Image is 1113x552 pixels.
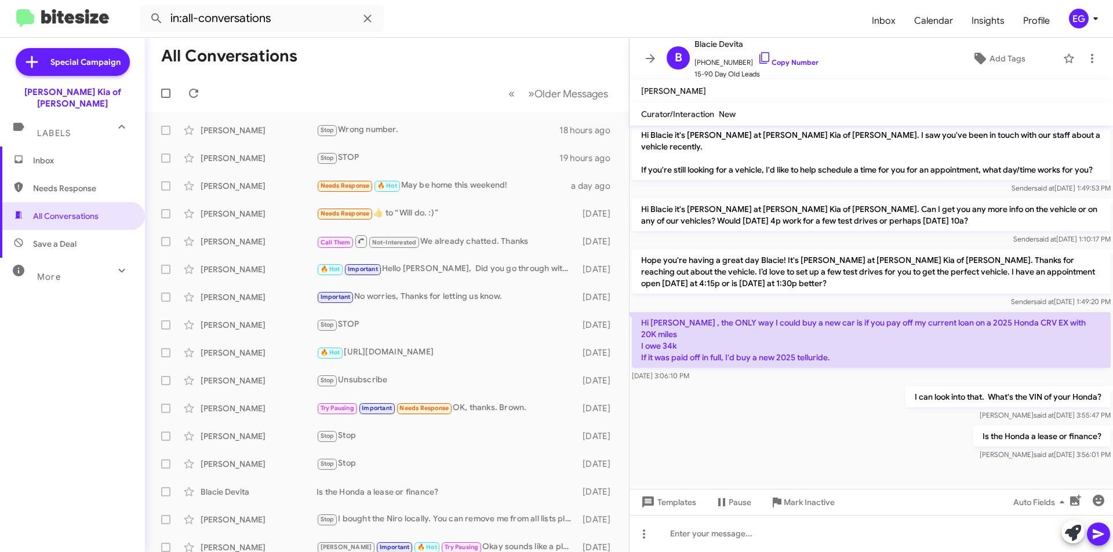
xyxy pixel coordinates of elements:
span: [PERSON_NAME] [641,86,706,96]
span: Try Pausing [445,543,478,551]
div: [DATE] [577,486,620,498]
div: [DATE] [577,403,620,414]
div: [PERSON_NAME] [201,514,317,525]
div: [PERSON_NAME] [201,208,317,220]
span: Blacie Devita [694,37,819,51]
div: [PERSON_NAME] [201,458,317,470]
a: Profile [1014,4,1059,38]
div: [PERSON_NAME] [201,264,317,275]
div: OK, thanks. Brown. [317,401,577,415]
span: Call Them [321,239,351,246]
div: [DATE] [577,208,620,220]
span: Auto Fields [1013,492,1069,513]
span: 🔥 Hot [321,265,340,273]
div: a day ago [571,180,620,192]
div: [PERSON_NAME] [201,152,317,164]
div: [DATE] [577,514,620,525]
span: Curator/Interaction [641,109,714,119]
span: [DATE] 3:06:10 PM [632,371,689,380]
span: said at [1034,411,1054,419]
p: Hi [PERSON_NAME] , the ONLY way I could buy a new car is if you pay off my current loan on a 2025... [632,312,1111,368]
span: Stop [321,460,334,467]
span: Pause [729,492,751,513]
span: New [719,109,736,119]
div: [PERSON_NAME] [201,430,317,442]
span: Templates [639,492,696,513]
button: Pause [705,492,761,513]
div: EG [1069,9,1089,28]
div: [PERSON_NAME] [201,125,317,136]
h1: All Conversations [161,47,297,65]
span: 🔥 Hot [417,543,437,551]
span: Insights [962,4,1014,38]
div: [PERSON_NAME] [201,403,317,414]
span: said at [1034,450,1054,459]
div: 18 hours ago [559,125,620,136]
span: Save a Deal [33,238,77,250]
p: Hi Blacie it's [PERSON_NAME] at [PERSON_NAME] Kia of [PERSON_NAME]. Can I get you any more info o... [632,199,1111,231]
span: Add Tags [990,48,1025,69]
div: 19 hours ago [559,152,620,164]
div: May be home this weekend! [317,179,571,192]
span: Stop [321,376,334,384]
span: All Conversations [33,210,99,222]
p: I can look into that. What's the VIN of your Honda? [905,386,1111,407]
span: Stop [321,516,334,523]
span: Important [380,543,410,551]
span: More [37,272,61,282]
div: STOP [317,151,559,164]
span: Stop [321,126,334,134]
input: Search [140,5,384,32]
button: Add Tags [939,48,1057,69]
div: Unsubscribe [317,374,577,387]
div: I bought the Niro locally. You can remove me from all lists please. [317,513,577,526]
nav: Page navigation example [502,82,615,105]
span: Older Messages [534,87,608,100]
div: [DATE] [577,347,620,359]
div: Hello [PERSON_NAME], Did you go through with you purchase of a [DATE] SX Hybrid? [317,262,577,276]
span: Important [362,404,392,412]
div: No worries, Thanks for letting us know. [317,290,577,304]
span: said at [1034,297,1054,306]
span: Needs Response [33,182,132,194]
span: Special Campaign [50,56,121,68]
div: We already chatted. Thanks [317,234,577,248]
p: Is the Honda a lease or finance? [973,426,1111,447]
div: [URL][DOMAIN_NAME] [317,346,577,359]
button: Mark Inactive [761,492,844,513]
a: Inbox [863,4,905,38]
span: [PHONE_NUMBER] [694,51,819,68]
a: Special Campaign [16,48,130,76]
div: STOP [317,318,577,331]
div: [DATE] [577,319,620,331]
span: Sender [DATE] 1:49:53 PM [1012,184,1111,192]
span: Try Pausing [321,404,354,412]
div: [PERSON_NAME] [201,291,317,303]
span: Needs Response [321,182,370,189]
div: [DATE] [577,458,620,470]
div: [PERSON_NAME] [201,347,317,359]
div: [DATE] [577,291,620,303]
div: [DATE] [577,430,620,442]
span: Not-Interested [372,239,417,246]
span: 🔥 Hot [377,182,397,189]
div: [PERSON_NAME] [201,236,317,247]
button: Auto Fields [1004,492,1078,513]
p: Hope you're having a great day Blacie! It's [PERSON_NAME] at [PERSON_NAME] Kia of [PERSON_NAME]. ... [632,250,1111,294]
span: said at [1036,235,1056,243]
span: 15-90 Day Old Leads [694,68,819,80]
a: Calendar [905,4,962,38]
div: [PERSON_NAME] [201,375,317,386]
span: Needs Response [321,210,370,217]
span: [PERSON_NAME] [DATE] 3:55:47 PM [980,411,1111,419]
span: Stop [321,154,334,162]
div: Wrong number. [317,123,559,137]
span: [PERSON_NAME] [DATE] 3:56:01 PM [980,450,1111,459]
div: [DATE] [577,264,620,275]
span: « [508,86,515,101]
span: [PERSON_NAME] [321,543,372,551]
span: » [528,86,534,101]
